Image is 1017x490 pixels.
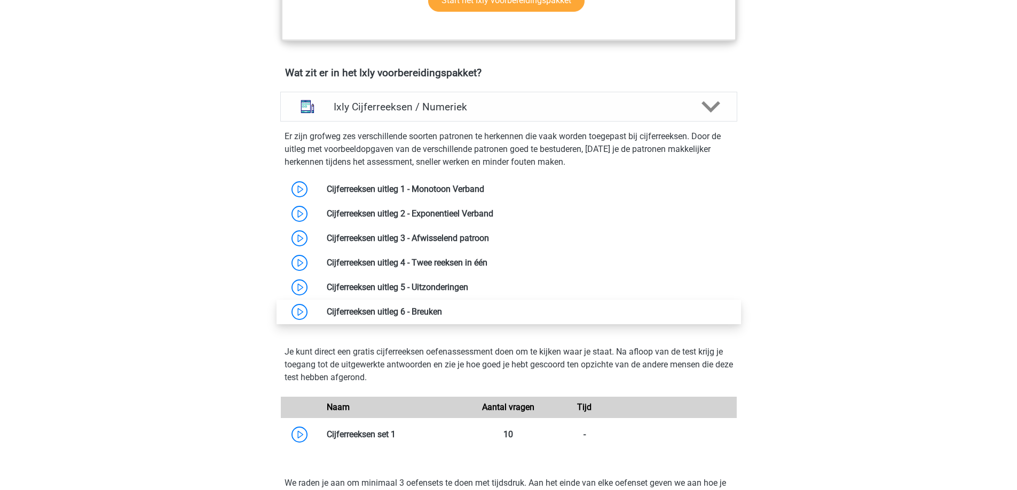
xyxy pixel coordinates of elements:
img: cijferreeksen [294,93,321,121]
div: Tijd [547,401,622,414]
p: Er zijn grofweg zes verschillende soorten patronen te herkennen die vaak worden toegepast bij cij... [285,130,733,168]
p: Je kunt direct een gratis cijferreeksen oefenassessment doen om te kijken waar je staat. Na afloo... [285,346,733,384]
h4: Wat zit er in het Ixly voorbereidingspakket? [285,67,732,79]
div: Naam [319,401,471,414]
div: Cijferreeksen uitleg 4 - Twee reeksen in één [319,256,737,269]
div: Cijferreeksen uitleg 1 - Monotoon Verband [319,183,737,196]
div: Cijferreeksen set 1 [319,428,471,441]
div: Aantal vragen [470,401,546,414]
h4: Ixly Cijferreeksen / Numeriek [334,101,683,113]
div: Cijferreeksen uitleg 6 - Breuken [319,306,737,318]
div: Cijferreeksen uitleg 3 - Afwisselend patroon [319,232,737,245]
div: Cijferreeksen uitleg 5 - Uitzonderingen [319,281,737,294]
a: cijferreeksen Ixly Cijferreeksen / Numeriek [276,92,742,122]
div: Cijferreeksen uitleg 2 - Exponentieel Verband [319,207,737,220]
